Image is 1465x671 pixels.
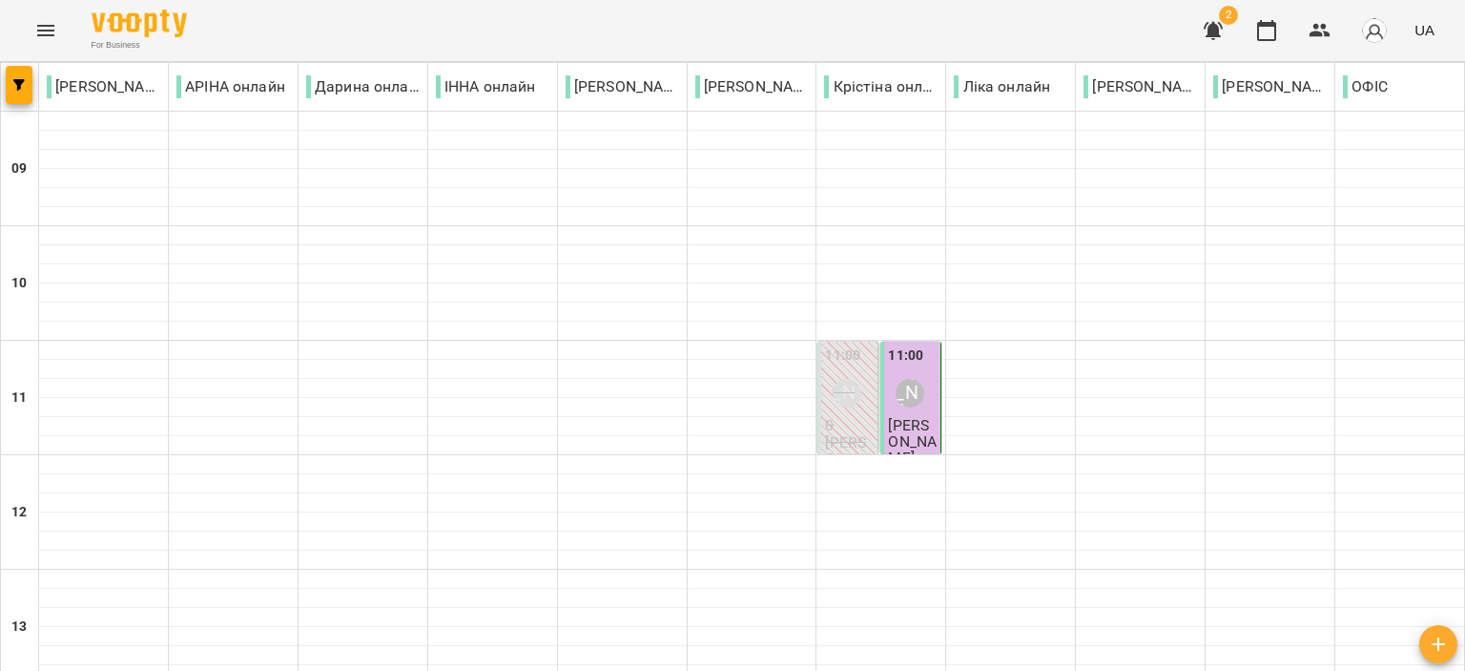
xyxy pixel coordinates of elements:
p: [PERSON_NAME] [825,434,874,484]
h6: 09 [11,158,27,179]
p: Ліка онлайн [954,75,1050,98]
p: Дарина онлайн [306,75,420,98]
p: [PERSON_NAME] [47,75,160,98]
p: Крістіна онлайн [824,75,938,98]
div: Стрілецька Крістіна [833,379,861,408]
p: [PERSON_NAME] [695,75,809,98]
span: 2 [1219,6,1238,25]
label: 11:00 [888,346,923,367]
label: 11:00 [825,346,860,367]
h6: 11 [11,388,27,409]
img: Voopty Logo [92,10,187,37]
span: UA [1414,20,1434,40]
p: АРІНА онлайн [176,75,285,98]
button: UA [1407,12,1442,48]
p: 0 [825,417,874,433]
button: Створити урок [1419,625,1457,663]
div: Стрілецька Крістіна [896,379,924,408]
span: [PERSON_NAME] [888,416,937,468]
h6: 12 [11,502,27,523]
span: For Business [92,39,187,52]
p: ОФІС [1343,75,1388,98]
h6: 13 [11,617,27,638]
p: ІННА онлайн [436,75,536,98]
p: [PERSON_NAME] [566,75,679,98]
h6: 10 [11,273,27,294]
p: [PERSON_NAME] [1083,75,1197,98]
img: avatar_s.png [1361,17,1388,44]
button: Menu [23,8,69,53]
p: [PERSON_NAME] [1213,75,1327,98]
